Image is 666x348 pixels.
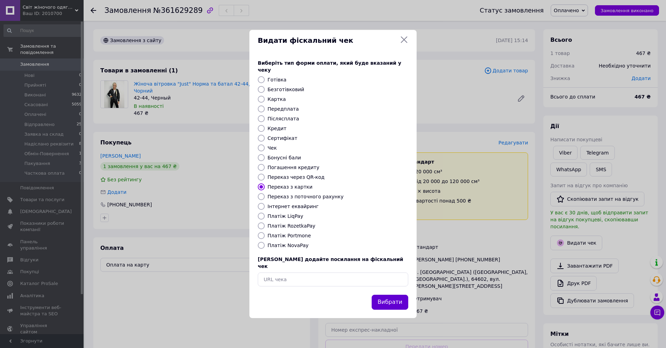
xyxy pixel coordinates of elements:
[268,184,312,190] label: Переказ з картки
[268,145,277,151] label: Чек
[268,174,325,180] label: Переказ через QR-код
[268,165,319,170] label: Погашення кредиту
[258,60,401,73] span: Виберіть тип форми оплати, який буде вказаний у чеку
[268,194,343,199] label: Переказ з поточного рахунку
[268,243,309,248] label: Платіж NovaPay
[268,106,299,112] label: Передплата
[268,116,299,121] label: Післясплата
[258,272,408,286] input: URL чека
[268,96,286,102] label: Картка
[268,126,286,131] label: Кредит
[258,35,397,46] span: Видати фіскальний чек
[268,77,286,82] label: Готівка
[268,87,304,92] label: Безготівковий
[268,135,297,141] label: Сертифікат
[268,155,301,160] label: Бонусні бали
[258,256,403,269] span: [PERSON_NAME] додайте посилання на фіскальний чек
[372,295,408,310] button: Вибрати
[268,204,319,209] label: Інтернет еквайринг
[268,223,315,229] label: Платіж RozetkaPay
[268,233,311,238] label: Платіж Portmone
[268,213,303,219] label: Платіж LiqPay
